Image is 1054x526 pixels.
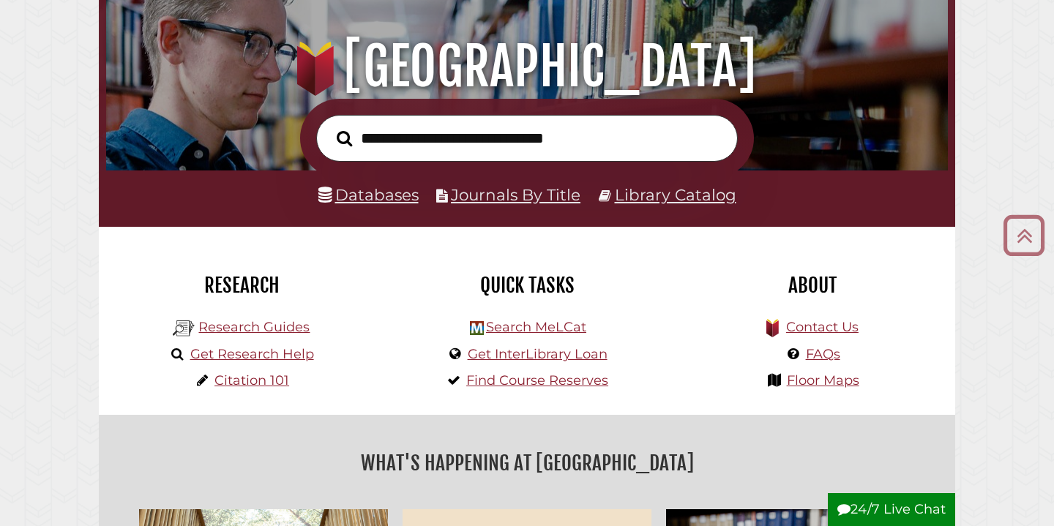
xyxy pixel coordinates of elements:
h2: Quick Tasks [395,273,659,298]
a: Back to Top [998,223,1050,247]
img: Hekman Library Logo [470,321,484,335]
i: Search [337,129,352,146]
a: Get InterLibrary Loan [468,346,608,362]
h2: What's Happening at [GEOGRAPHIC_DATA] [110,446,944,480]
img: Hekman Library Logo [173,318,195,339]
a: Citation 101 [214,372,289,388]
a: Find Course Reserves [466,372,608,388]
a: Contact Us [786,319,859,335]
button: Search [329,127,359,151]
a: Research Guides [198,319,310,335]
a: Get Research Help [190,346,314,362]
h2: Research [110,273,373,298]
a: Databases [318,185,419,204]
a: FAQs [806,346,840,362]
h2: About [681,273,944,298]
a: Library Catalog [615,185,736,204]
h1: [GEOGRAPHIC_DATA] [122,34,932,99]
a: Floor Maps [787,372,859,388]
a: Search MeLCat [486,319,586,335]
a: Journals By Title [451,185,580,204]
